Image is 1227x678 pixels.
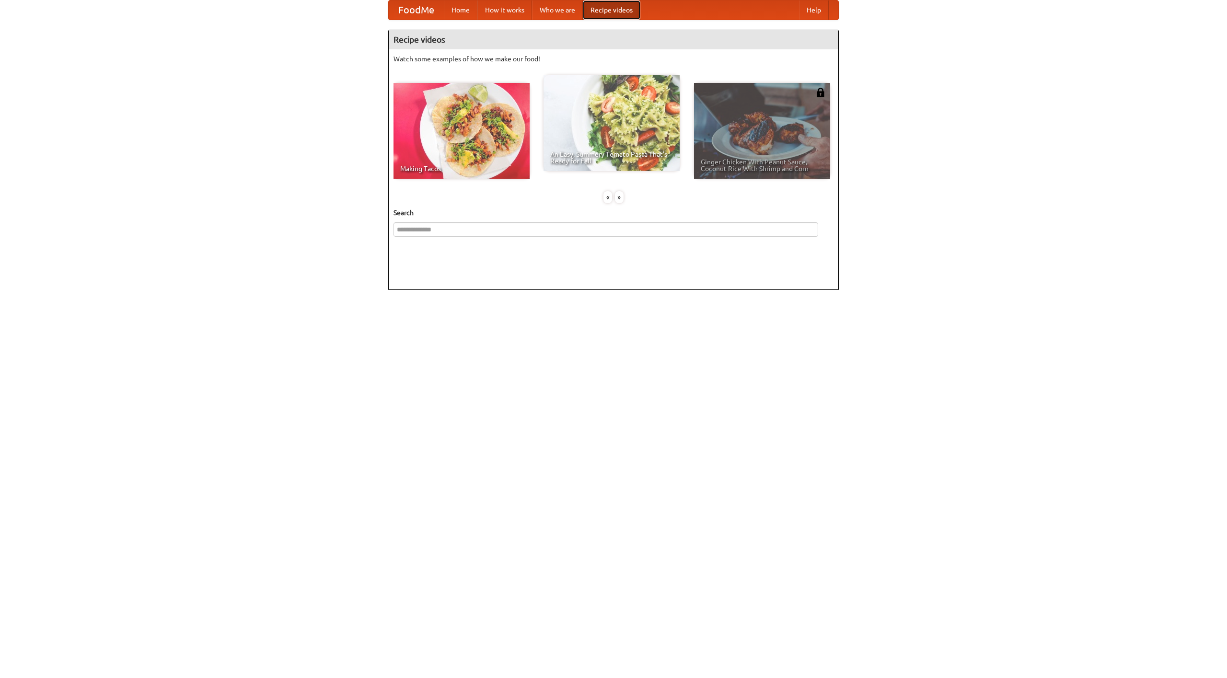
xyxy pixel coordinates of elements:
p: Watch some examples of how we make our food! [394,54,833,64]
a: Recipe videos [583,0,640,20]
a: FoodMe [389,0,444,20]
div: « [603,191,612,203]
h5: Search [394,208,833,218]
a: Who we are [532,0,583,20]
img: 483408.png [816,88,825,97]
div: » [615,191,624,203]
a: How it works [477,0,532,20]
a: Home [444,0,477,20]
a: An Easy, Summery Tomato Pasta That's Ready for Fall [544,75,680,171]
a: Help [799,0,829,20]
a: Making Tacos [394,83,530,179]
span: An Easy, Summery Tomato Pasta That's Ready for Fall [550,151,673,164]
h4: Recipe videos [389,30,838,49]
span: Making Tacos [400,165,523,172]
